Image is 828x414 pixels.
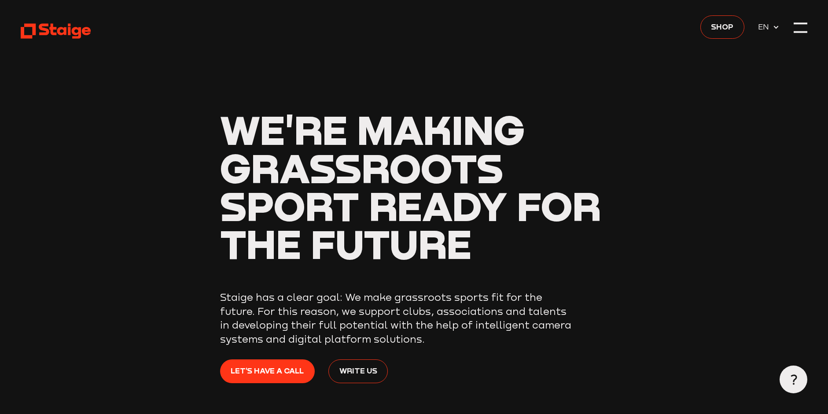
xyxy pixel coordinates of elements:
[758,21,773,33] span: EN
[711,20,733,32] span: Shop
[220,359,315,383] a: Let's have a call
[339,365,377,377] span: Write us
[700,15,744,39] a: Shop
[220,290,572,346] p: Staige has a clear goal: We make grassroots sports fit for the future. For this reason, we suppor...
[231,365,304,377] span: Let's have a call
[328,359,388,383] a: Write us
[220,105,601,268] span: We're making grassroots sport ready for the future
